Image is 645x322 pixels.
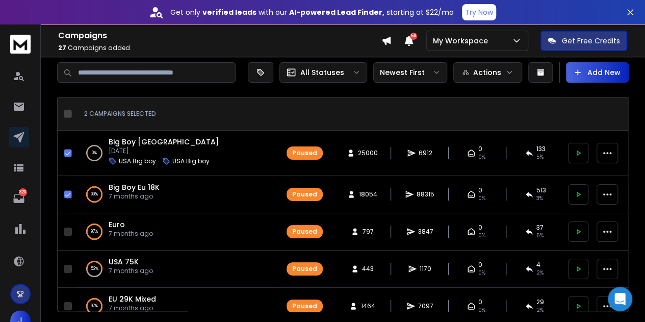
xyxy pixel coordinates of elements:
[91,189,98,200] p: 99 %
[478,153,485,161] span: 0%
[418,228,433,236] span: 3847
[91,227,98,237] p: 97 %
[465,7,493,17] p: Try Now
[478,306,485,314] span: 0%
[292,265,317,273] div: Paused
[608,287,632,311] div: Open Intercom Messenger
[19,188,27,196] p: 320
[410,33,417,40] span: 50
[300,67,344,78] p: All Statuses
[536,224,544,232] span: 37
[540,31,627,51] button: Get Free Credits
[362,228,373,236] span: 797
[292,190,317,199] div: Paused
[119,157,156,165] p: USA Big boy
[292,149,317,157] div: Paused
[478,261,482,269] span: 0
[373,62,447,83] button: Newest First
[76,251,274,288] td: 52%USA 75K7 months ago
[478,145,482,153] span: 0
[172,157,210,165] p: USA Big boy
[109,267,153,275] p: 7 months ago
[536,194,543,203] span: 3 %
[92,148,97,158] p: 0 %
[289,7,384,17] strong: AI-powered Lead Finder,
[109,304,156,312] p: 7 months ago
[58,43,66,52] span: 27
[536,298,544,306] span: 29
[109,219,125,230] a: Euro
[536,261,540,269] span: 4
[10,35,31,54] img: logo
[9,188,29,209] a: 320
[91,264,98,274] p: 52 %
[478,224,482,232] span: 0
[420,265,431,273] span: 1170
[478,269,485,277] span: 0%
[76,97,274,131] th: 2 campaigns selected
[202,7,256,17] strong: verified leads
[292,228,317,236] div: Paused
[76,131,274,176] td: 0%Big Boy [GEOGRAPHIC_DATA][DATE]USA Big boyUSA Big boy
[536,269,544,277] span: 2 %
[58,44,381,52] p: Campaigns added
[536,145,546,153] span: 133
[478,298,482,306] span: 0
[170,7,454,17] p: Get only with our starting at $22/mo
[453,62,522,83] button: Actions
[418,302,433,310] span: 7097
[109,137,219,147] a: Big Boy [GEOGRAPHIC_DATA]
[109,147,219,155] p: [DATE]
[109,257,139,267] a: USA 75K
[478,186,482,194] span: 0
[76,213,274,251] td: 97%Euro7 months ago
[91,301,98,311] p: 97 %
[562,36,620,46] p: Get Free Credits
[462,4,496,20] button: Try Now
[362,265,374,273] span: 443
[536,186,546,194] span: 513
[417,190,434,199] span: 88315
[358,190,377,199] span: 18054
[419,149,432,157] span: 6912
[478,194,485,203] span: 0%
[536,153,544,161] span: 5 %
[566,62,629,83] button: Add New
[109,294,156,304] a: EU 29K Mixed
[76,176,274,213] td: 99%Big Boy Eu 18K7 months ago
[358,149,378,157] span: 25000
[109,192,160,201] p: 7 months ago
[478,232,485,240] span: 0%
[109,230,153,238] p: 7 months ago
[292,302,317,310] div: Paused
[536,232,544,240] span: 5 %
[536,306,544,314] span: 2 %
[360,302,375,310] span: 1464
[58,30,381,42] h1: Campaigns
[109,182,160,192] a: Big Boy Eu 18K
[433,36,492,46] p: My Workspace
